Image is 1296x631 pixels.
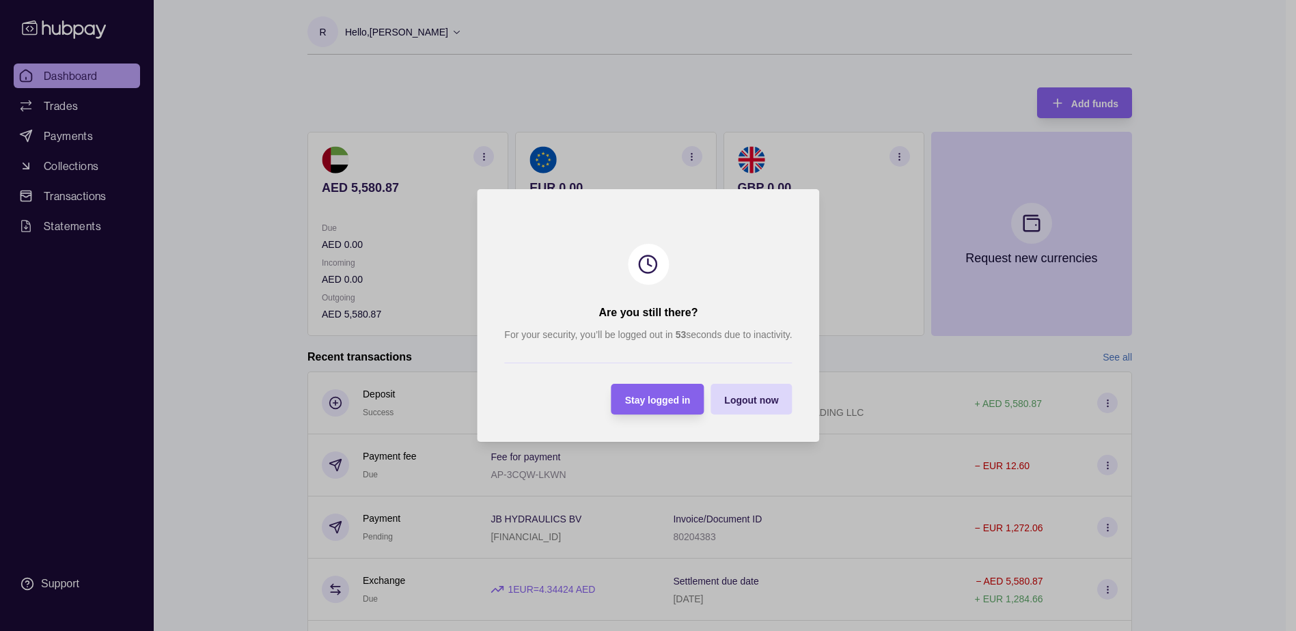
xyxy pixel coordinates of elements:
button: Logout now [711,384,792,415]
h2: Are you still there? [598,305,698,320]
span: Stay logged in [624,395,690,406]
button: Stay logged in [611,384,704,415]
span: Logout now [724,395,778,406]
strong: 53 [675,329,686,340]
p: For your security, you’ll be logged out in seconds due to inactivity. [504,327,792,342]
